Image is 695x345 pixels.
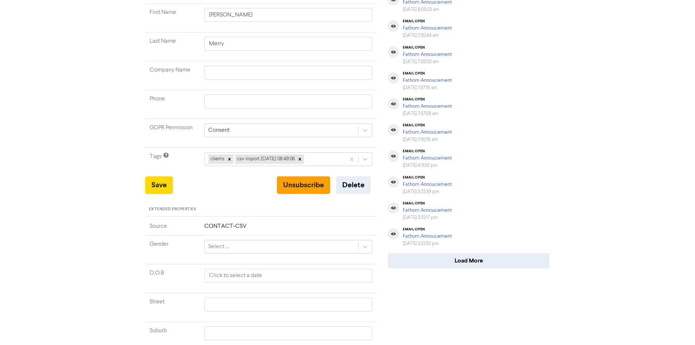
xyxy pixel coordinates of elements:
div: email open [403,19,452,23]
div: [DATE] 8:05:03 am [403,6,452,13]
button: Save [145,176,173,194]
a: Fathom Annoucement [403,208,452,213]
div: email open [403,201,452,206]
div: Select ... [208,242,229,251]
div: [DATE] 3:22:39 pm [403,188,452,195]
div: [DATE] 7:08:00 am [403,58,452,65]
div: email open [403,97,452,101]
td: First Name [145,4,200,32]
iframe: Chat Widget [659,310,695,345]
input: Click to select a date [204,269,372,283]
div: email open [403,175,452,180]
div: Consent [208,126,229,135]
a: Fathom Annoucement [403,26,452,31]
div: email open [403,149,452,153]
td: Gender [145,235,200,264]
a: Fathom Annoucement [403,234,452,239]
td: Tags [145,148,200,177]
div: [DATE] 4:11:50 pm [403,162,452,169]
td: Company Name [145,61,200,90]
div: clients [208,154,225,164]
a: Fathom Annoucement [403,156,452,161]
a: Fathom Annoucement [403,130,452,135]
td: Source [145,222,200,235]
a: Fathom Annoucement [403,104,452,109]
td: Last Name [145,32,200,61]
div: [DATE] 7:00:15 am [403,136,452,143]
td: GDPR Permission [145,119,200,148]
div: Extended Properties [145,203,377,216]
div: email open [403,71,452,76]
div: [DATE] 3:22:17 pm [403,214,452,221]
div: csv import [DATE] 08:49:06 [235,154,296,164]
div: [DATE] 7:30:44 am [403,32,452,39]
a: Fathom Annoucement [403,78,452,83]
a: Fathom Annoucement [403,182,452,187]
div: [DATE] 3:22:02 pm [403,240,452,247]
div: email open [403,123,452,127]
a: Fathom Annoucement [403,52,452,57]
button: Load More [388,253,549,268]
td: D.O.B [145,264,200,293]
td: Street [145,293,200,322]
button: Delete [336,176,371,194]
div: [DATE] 7:07:09 am [403,110,452,117]
td: CONTACT-CSV [200,222,377,235]
div: [DATE] 7:07:15 am [403,84,452,91]
div: email open [403,227,452,231]
button: Unsubscribe [277,176,330,194]
div: email open [403,45,452,50]
td: Phone [145,90,200,119]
